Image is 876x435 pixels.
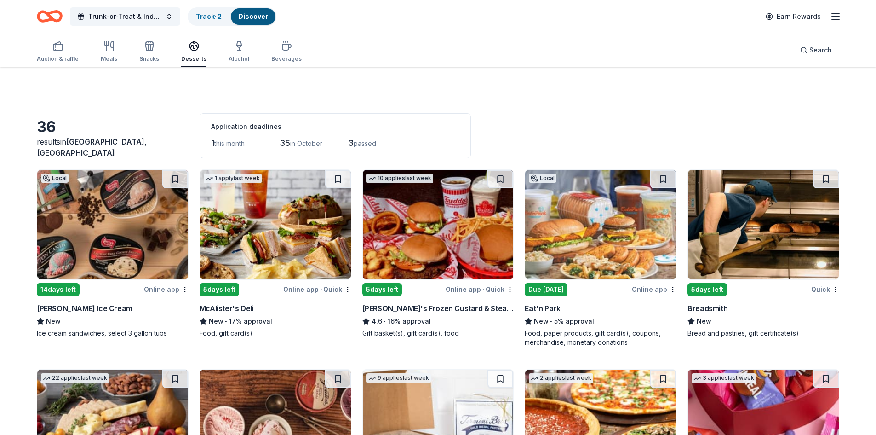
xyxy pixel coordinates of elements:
a: Discover [238,12,268,20]
div: 3 applies last week [692,373,756,383]
div: Due [DATE] [525,283,567,296]
span: [GEOGRAPHIC_DATA], [GEOGRAPHIC_DATA] [37,137,147,157]
div: results [37,136,189,158]
div: 36 [37,118,189,136]
button: Alcohol [229,37,249,67]
div: Food, gift card(s) [200,329,351,338]
div: [PERSON_NAME]'s Frozen Custard & Steakburgers [362,303,514,314]
div: Snacks [139,55,159,63]
div: Bread and pastries, gift certificate(s) [687,329,839,338]
div: Local [529,174,556,183]
span: Trunk-or-Treat & Indoor Fall Fest [88,11,162,22]
span: 1 [211,138,214,148]
div: 5 days left [687,283,727,296]
a: Image for McAlister's Deli1 applylast week5days leftOnline app•QuickMcAlister's DeliNew•17% appro... [200,169,351,338]
span: Search [809,45,832,56]
img: Image for Eat'n Park [525,170,676,279]
div: Online app [632,284,676,295]
div: Breadsmith [687,303,727,314]
span: 4.6 [372,316,382,327]
div: 10 applies last week [366,174,433,183]
button: Track· 2Discover [188,7,276,26]
button: Auction & raffle [37,37,79,67]
a: Track· 2 [196,12,222,20]
span: passed [354,139,376,147]
button: Beverages [271,37,302,67]
a: Image for Perry's Ice CreamLocal14days leftOnline app[PERSON_NAME] Ice CreamNewIce cream sandwich... [37,169,189,338]
span: this month [214,139,245,147]
div: Online app Quick [283,284,351,295]
a: Image for Eat'n ParkLocalDue [DATE]Online appEat'n ParkNew•5% approvalFood, paper products, gift ... [525,169,676,347]
div: Ice cream sandwiches, select 3 gallon tubs [37,329,189,338]
span: New [534,316,549,327]
div: 22 applies last week [41,373,109,383]
div: Desserts [181,55,206,63]
div: Online app [144,284,189,295]
button: Search [793,41,839,59]
div: McAlister's Deli [200,303,254,314]
img: Image for Perry's Ice Cream [37,170,188,279]
div: 9 applies last week [366,373,431,383]
div: 17% approval [200,316,351,327]
div: 5% approval [525,316,676,327]
img: Image for Breadsmith [688,170,839,279]
span: • [320,286,322,293]
span: New [697,316,711,327]
div: Online app Quick [446,284,514,295]
div: Alcohol [229,55,249,63]
a: Home [37,6,63,27]
span: • [384,318,386,325]
span: • [550,318,553,325]
button: Meals [101,37,117,67]
img: Image for McAlister's Deli [200,170,351,279]
a: Image for Freddy's Frozen Custard & Steakburgers10 applieslast week5days leftOnline app•Quick[PER... [362,169,514,338]
div: Beverages [271,55,302,63]
div: Gift basket(s), gift card(s), food [362,329,514,338]
div: 5 days left [200,283,239,296]
div: 14 days left [37,283,80,296]
div: Meals [101,55,117,63]
span: • [482,286,484,293]
button: Snacks [139,37,159,67]
a: Earn Rewards [760,8,826,25]
div: 5 days left [362,283,402,296]
div: [PERSON_NAME] Ice Cream [37,303,132,314]
span: • [225,318,227,325]
div: Eat'n Park [525,303,560,314]
div: Application deadlines [211,121,459,132]
span: New [209,316,223,327]
span: 3 [348,138,354,148]
button: Trunk-or-Treat & Indoor Fall Fest [70,7,180,26]
div: 2 applies last week [529,373,593,383]
div: 1 apply last week [204,174,262,183]
img: Image for Freddy's Frozen Custard & Steakburgers [363,170,514,279]
div: Quick [811,284,839,295]
div: 16% approval [362,316,514,327]
div: Food, paper products, gift card(s), coupons, merchandise, monetary donations [525,329,676,347]
div: Local [41,174,69,183]
button: Desserts [181,37,206,67]
a: Image for Breadsmith5days leftQuickBreadsmithNewBread and pastries, gift certificate(s) [687,169,839,338]
span: in [37,137,147,157]
span: New [46,316,61,327]
span: in October [290,139,322,147]
span: 35 [280,138,290,148]
div: Auction & raffle [37,55,79,63]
